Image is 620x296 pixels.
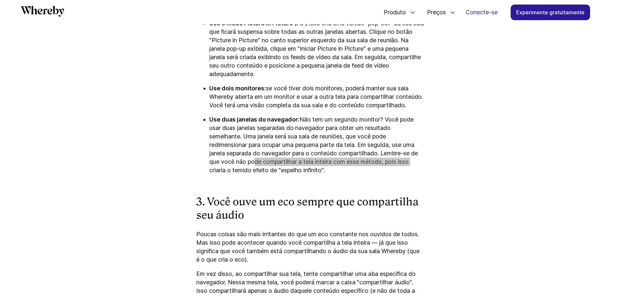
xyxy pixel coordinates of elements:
font: Conecte-se [466,9,498,16]
font: isso cria uma versão "pop-out" da sua sala que ficará suspensa sobre todas as outras janelas aber... [209,20,424,77]
font: Preços [427,9,446,16]
a: Conecte-se [461,5,503,20]
a: Experimente gratuitamente [511,5,590,20]
font: se você tiver dois monitores, poderá manter sua sala Whereby aberta em um monitor e usar a outra ... [209,85,423,109]
font: Use dois monitores: [209,85,266,92]
font: Experimente gratuitamente [516,9,585,16]
font: 3. Você ouve um eco sempre que compartilha seu áudio [196,196,419,222]
svg: Por meio do qual [21,6,64,17]
font: Não tem um segundo monitor? Você pode usar duas janelas separadas do navegador para obter um resu... [209,116,418,174]
font: Poucas coisas são mais irritantes do que um eco constante nos ouvidos de todos. Mas isso pode aco... [196,231,420,263]
font: Use o modo Picture in Picture (PIP): [209,20,309,27]
a: Por meio do qual [21,6,64,19]
font: Use duas janelas do navegador: [209,116,299,123]
font: Produto [384,9,406,16]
